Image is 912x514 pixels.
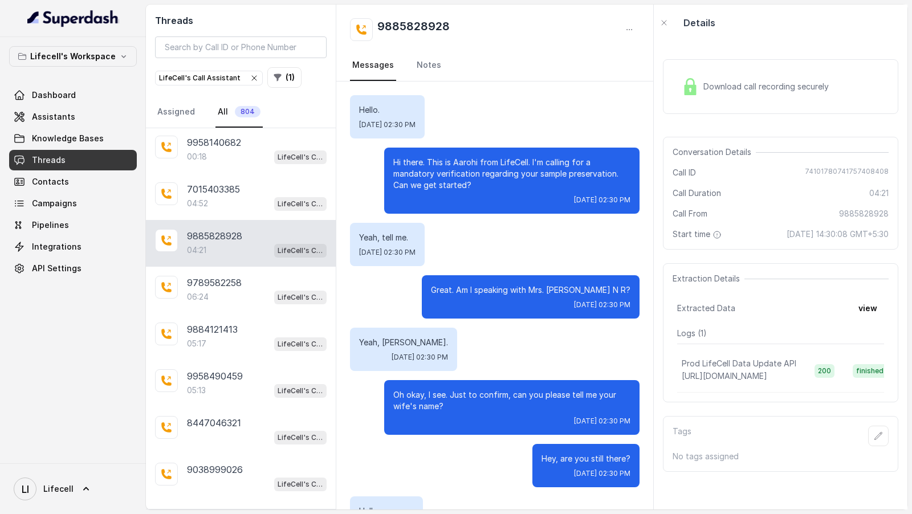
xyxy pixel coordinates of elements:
p: Great. Am I speaking with Mrs. [PERSON_NAME] N R? [431,284,630,296]
a: All804 [215,97,263,128]
span: Extracted Data [677,303,735,314]
span: [DATE] 02:30 PM [359,248,416,257]
a: Assistants [9,107,137,127]
span: Conversation Details [673,146,756,158]
p: LifeCell's Call Assistant [278,385,323,397]
p: 04:21 [187,244,206,256]
p: 04:52 [187,198,208,209]
span: [DATE] 02:30 PM [392,353,448,362]
a: Messages [350,50,396,81]
p: Prod LifeCell Data Update API [682,358,796,369]
span: Extraction Details [673,273,744,284]
p: LifeCell's Call Assistant [278,432,323,443]
input: Search by Call ID or Phone Number [155,36,327,58]
span: Threads [32,154,66,166]
button: view [852,298,884,319]
p: Details [683,16,715,30]
span: API Settings [32,263,82,274]
p: 9789582258 [187,276,242,289]
p: Hello. [359,104,416,116]
button: LifeCell's Call Assistant [155,71,263,85]
p: LifeCell's Call Assistant [278,479,323,490]
p: Lifecell's Workspace [30,50,116,63]
a: Integrations [9,236,137,257]
p: LifeCell's Call Assistant [278,152,323,163]
span: Call Duration [673,187,721,199]
span: [DATE] 02:30 PM [574,300,630,309]
p: LifeCell's Call Assistant [278,292,323,303]
p: 9884121413 [187,323,238,336]
a: Contacts [9,172,137,192]
h2: Threads [155,14,327,27]
img: Lock Icon [682,78,699,95]
div: LifeCell's Call Assistant [159,72,259,84]
span: Campaigns [32,198,77,209]
span: finished [853,364,887,378]
p: Yeah, tell me. [359,232,416,243]
p: Hey, are you still there? [541,453,630,464]
button: Lifecell's Workspace [9,46,137,67]
p: LifeCell's Call Assistant [278,245,323,256]
p: Logs ( 1 ) [677,328,884,339]
p: 8447046321 [187,416,241,430]
span: [URL][DOMAIN_NAME] [682,371,767,381]
a: Threads [9,150,137,170]
span: 9885828928 [839,208,889,219]
span: 804 [235,106,260,117]
p: 9885828928 [187,229,242,243]
p: Yeah, [PERSON_NAME]. [359,337,448,348]
p: Hi there. This is Aarohi from LifeCell. I'm calling for a mandatory verification regarding your s... [393,157,630,191]
span: Call From [673,208,707,219]
span: Dashboard [32,89,76,101]
a: Assigned [155,97,197,128]
span: Assistants [32,111,75,123]
p: Oh okay, I see. Just to confirm, can you please tell me your wife's name? [393,389,630,412]
span: [DATE] 02:30 PM [574,417,630,426]
span: Call ID [673,167,696,178]
a: Knowledge Bases [9,128,137,149]
p: 7015403385 [187,182,240,196]
nav: Tabs [155,97,327,128]
p: Tags [673,426,691,446]
a: Campaigns [9,193,137,214]
p: No tags assigned [673,451,889,462]
span: Contacts [32,176,69,187]
p: 06:24 [187,291,209,303]
nav: Tabs [350,50,640,81]
span: Download call recording securely [703,81,833,92]
p: 9958140682 [187,136,241,149]
a: API Settings [9,258,137,279]
p: LifeCell's Call Assistant [278,338,323,350]
span: [DATE] 14:30:08 GMT+5:30 [787,229,889,240]
span: Start time [673,229,724,240]
img: light.svg [27,9,119,27]
span: Integrations [32,241,82,252]
a: Dashboard [9,85,137,105]
p: 05:17 [187,338,206,349]
button: (1) [267,67,302,88]
p: 9958490459 [187,369,243,383]
text: LI [22,483,29,495]
span: Lifecell [43,483,74,495]
p: 9038999026 [187,463,243,476]
span: 04:21 [869,187,889,199]
span: Pipelines [32,219,69,231]
a: Pipelines [9,215,137,235]
p: 05:13 [187,385,206,396]
span: [DATE] 02:30 PM [574,195,630,205]
h2: 9885828928 [377,18,450,41]
span: [DATE] 02:30 PM [359,120,416,129]
p: LifeCell's Call Assistant [278,198,323,210]
a: Notes [414,50,443,81]
p: 00:18 [187,151,207,162]
span: 74101780741757408408 [805,167,889,178]
span: 200 [815,364,834,378]
a: Lifecell [9,473,137,505]
span: [DATE] 02:30 PM [574,469,630,478]
span: Knowledge Bases [32,133,104,144]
